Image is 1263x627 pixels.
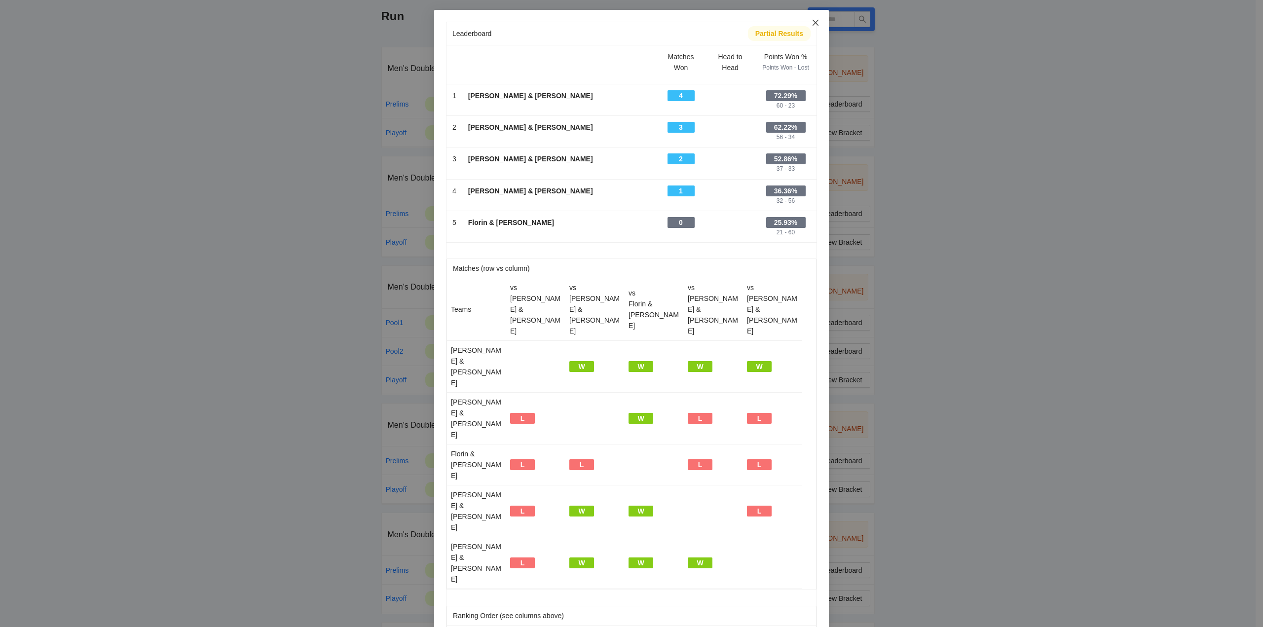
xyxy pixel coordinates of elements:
div: 3 [668,122,695,133]
div: 21 - 60 [777,228,795,237]
div: W [629,557,653,568]
div: 25.93% [766,217,806,228]
div: - [680,133,682,142]
div: 72.29% [766,90,806,101]
button: Close [802,10,829,37]
div: - [729,185,731,195]
div: 60 - 23 [777,101,795,111]
div: - [680,164,682,174]
div: 36.36% [766,185,806,196]
div: 3 [452,153,456,164]
div: - [452,228,456,237]
div: - [452,101,456,111]
div: [PERSON_NAME] & [PERSON_NAME] [451,345,502,388]
b: [PERSON_NAME] & [PERSON_NAME] [468,155,593,163]
div: L [510,459,535,470]
div: L [510,413,535,424]
div: L [688,459,712,470]
div: - [468,196,650,206]
div: Florin & [PERSON_NAME] [629,298,680,331]
div: W [569,506,594,516]
div: [PERSON_NAME] & [PERSON_NAME] [451,489,502,533]
div: vs [688,282,739,293]
div: 56 - 34 [777,133,795,142]
div: 62.22% [766,122,806,133]
div: W [688,557,712,568]
div: Matches Won [662,51,700,73]
div: 32 - 56 [777,196,795,206]
div: 1 [668,185,695,196]
span: close [812,19,819,27]
div: - [729,90,731,100]
div: [PERSON_NAME] & [PERSON_NAME] [688,293,739,336]
div: 2 [452,122,456,133]
div: Florin & [PERSON_NAME] [451,448,502,481]
div: - [729,217,731,226]
div: vs [510,282,561,293]
div: 0 [668,217,695,228]
div: - [468,164,650,174]
div: [PERSON_NAME] & [PERSON_NAME] [451,397,502,440]
div: [PERSON_NAME] & [PERSON_NAME] [569,293,621,336]
div: [PERSON_NAME] & [PERSON_NAME] [747,293,798,336]
div: L [569,459,594,470]
div: 1 [452,90,456,101]
div: W [569,557,594,568]
div: - [468,133,650,142]
div: Teams [451,304,502,315]
div: - [680,196,682,206]
div: Leaderboard [452,24,748,43]
div: Points Won % [761,51,811,62]
div: - [680,101,682,111]
div: W [688,361,712,372]
b: Florin & [PERSON_NAME] [468,219,554,226]
div: 52.86% [766,153,806,164]
div: - [452,196,456,206]
div: L [747,506,772,516]
div: L [510,557,535,568]
div: L [747,459,772,470]
div: - [452,164,456,174]
div: Ranking Order (see columns above) [453,606,810,625]
div: Matches (row vs column) [453,259,810,278]
div: W [629,506,653,516]
b: [PERSON_NAME] & [PERSON_NAME] [468,123,593,131]
div: Head to Head [711,51,749,73]
div: W [569,361,594,372]
div: - [452,133,456,142]
div: 2 [668,153,695,164]
div: 5 [452,217,456,228]
div: - [680,228,682,237]
div: 4 [452,185,456,196]
div: W [629,361,653,372]
div: [PERSON_NAME] & [PERSON_NAME] [451,541,502,585]
div: - [729,153,731,163]
div: L [510,506,535,516]
div: - [468,228,650,237]
div: vs [569,282,621,293]
div: 37 - 33 [777,164,795,174]
div: Partial Results [755,28,803,39]
div: W [629,413,653,424]
div: W [747,361,772,372]
div: L [747,413,772,424]
div: Points Won - Lost [761,63,811,73]
div: [PERSON_NAME] & [PERSON_NAME] [510,293,561,336]
div: - [468,101,650,111]
div: vs [747,282,798,293]
div: - [729,122,731,131]
div: L [688,413,712,424]
div: 4 [668,90,695,101]
b: [PERSON_NAME] & [PERSON_NAME] [468,187,593,195]
b: [PERSON_NAME] & [PERSON_NAME] [468,92,593,100]
div: vs [629,288,680,298]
